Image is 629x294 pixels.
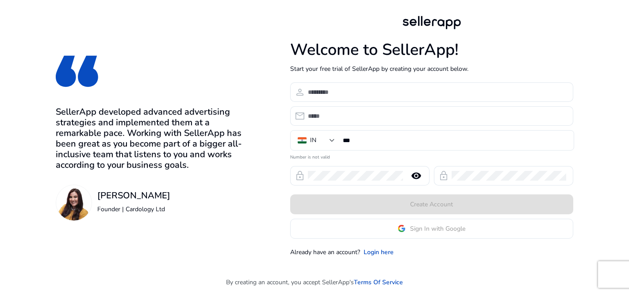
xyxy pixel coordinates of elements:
[406,170,427,181] mat-icon: remove_red_eye
[290,40,573,59] h1: Welcome to SellerApp!
[295,87,305,97] span: person
[354,278,403,287] a: Terms Of Service
[56,107,245,170] h3: SellerApp developed advanced advertising strategies and implemented them at a remarkable pace. Wo...
[295,111,305,121] span: email
[364,248,394,257] a: Login here
[295,170,305,181] span: lock
[310,135,316,145] div: IN
[290,248,360,257] p: Already have an account?
[290,64,573,73] p: Start your free trial of SellerApp by creating your account below.
[438,170,449,181] span: lock
[97,205,170,214] p: Founder | Cardology Ltd
[97,190,170,201] h3: [PERSON_NAME]
[290,151,573,161] mat-error: Number is not valid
